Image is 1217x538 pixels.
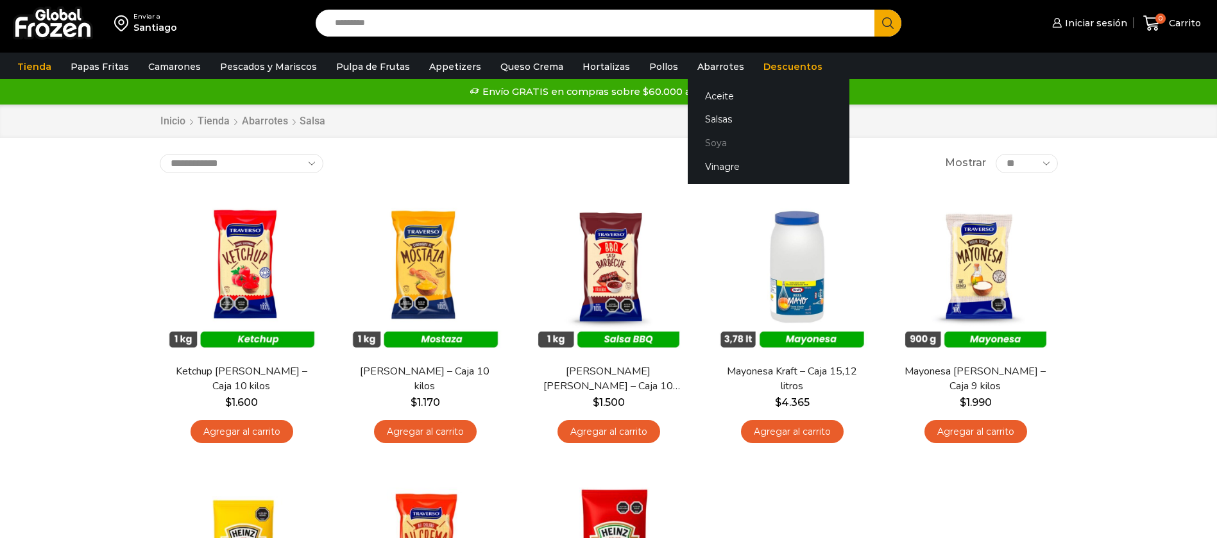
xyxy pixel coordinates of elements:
a: Soya [688,131,849,155]
bdi: 1.170 [411,396,440,408]
span: Iniciar sesión [1062,17,1127,29]
a: Hortalizas [576,55,636,79]
span: $ [225,396,232,408]
button: Search button [874,10,901,37]
a: Tienda [11,55,58,79]
div: Santiago [133,21,177,34]
h1: Salsa [300,115,325,127]
a: Agregar al carrito: “Ketchup Traverso - Caja 10 kilos” [191,420,293,444]
bdi: 4.365 [775,396,810,408]
a: [PERSON_NAME] [PERSON_NAME] – Caja 10 kilos [534,364,682,394]
span: $ [593,396,599,408]
a: Tienda [197,114,230,129]
span: $ [775,396,781,408]
a: Agregar al carrito: “Mayonesa Kraft - Caja 15,12 litros” [741,420,844,444]
a: Salsas [688,108,849,131]
a: [PERSON_NAME] – Caja 10 kilos [351,364,498,394]
a: Queso Crema [494,55,570,79]
a: Pulpa de Frutas [330,55,416,79]
a: Agregar al carrito: “Mayonesa Traverso - Caja 9 kilos” [924,420,1027,444]
a: Papas Fritas [64,55,135,79]
bdi: 1.990 [960,396,992,408]
a: Pescados y Mariscos [214,55,323,79]
a: Abarrotes [691,55,751,79]
span: $ [411,396,417,408]
a: Mayonesa Kraft – Caja 15,12 litros [718,364,865,394]
nav: Breadcrumb [160,114,325,129]
bdi: 1.500 [593,396,625,408]
a: Vinagre [688,155,849,178]
a: Descuentos [757,55,829,79]
a: Agregar al carrito: “Salsa Barbacue Traverso - Caja 10 kilos” [557,420,660,444]
span: 0 [1155,13,1166,24]
img: address-field-icon.svg [114,12,133,34]
div: Enviar a [133,12,177,21]
a: Pollos [643,55,685,79]
a: Aceite [688,84,849,108]
span: Carrito [1166,17,1201,29]
a: Mayonesa [PERSON_NAME] – Caja 9 kilos [901,364,1049,394]
select: Pedido de la tienda [160,154,323,173]
a: Camarones [142,55,207,79]
bdi: 1.600 [225,396,258,408]
a: Iniciar sesión [1049,10,1127,36]
a: Abarrotes [241,114,289,129]
a: 0 Carrito [1140,8,1204,38]
a: Appetizers [423,55,488,79]
a: Ketchup [PERSON_NAME] – Caja 10 kilos [167,364,315,394]
a: Agregar al carrito: “Mostaza Traverso - Caja 10 kilos” [374,420,477,444]
span: $ [960,396,966,408]
a: Inicio [160,114,186,129]
span: Mostrar [945,156,986,171]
